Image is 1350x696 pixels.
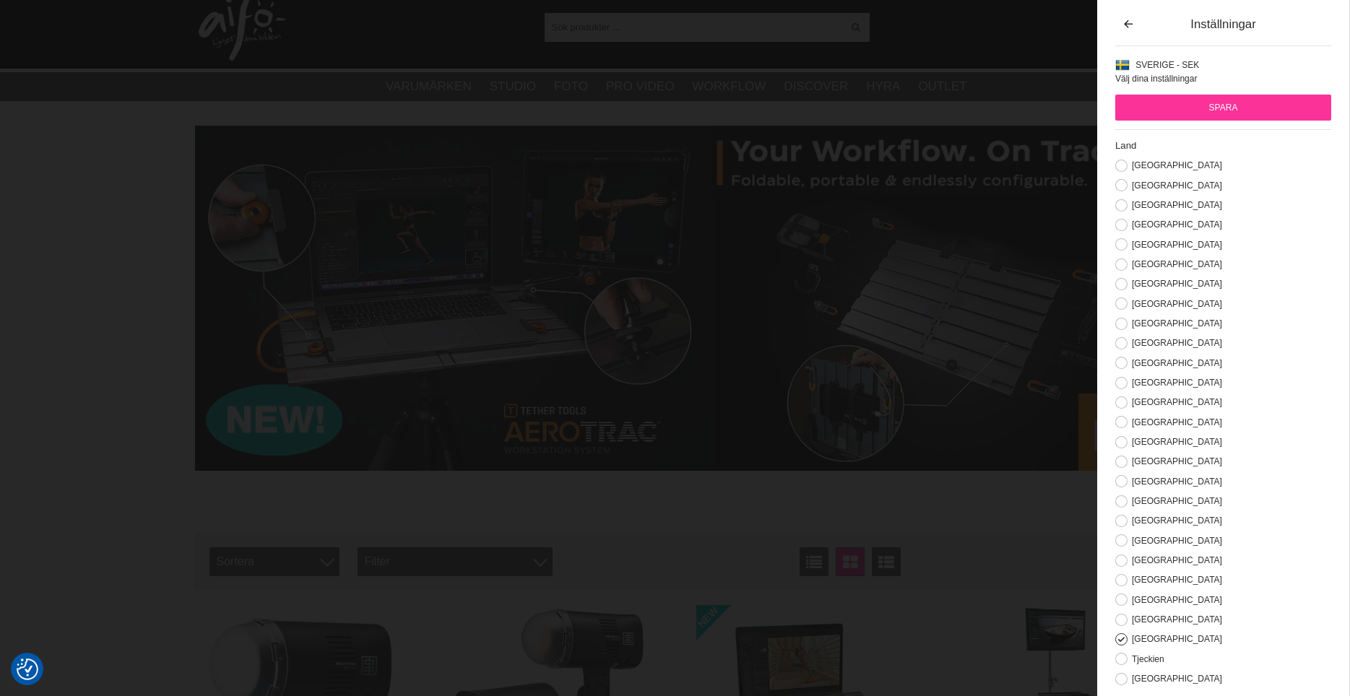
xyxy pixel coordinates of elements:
label: [GEOGRAPHIC_DATA] [1128,200,1222,210]
label: [GEOGRAPHIC_DATA] [1128,536,1222,546]
label: [GEOGRAPHIC_DATA] [1128,595,1222,605]
span: Sverige - SEK [1135,60,1199,70]
label: [GEOGRAPHIC_DATA] [1128,437,1222,447]
div: Inställningar [1125,15,1323,33]
a: Workflow [692,77,766,96]
label: [GEOGRAPHIC_DATA] [1128,378,1222,388]
label: [GEOGRAPHIC_DATA] [1128,299,1222,309]
span: Sortera [209,547,339,576]
label: [GEOGRAPHIC_DATA] [1128,180,1222,191]
label: Tjeckien [1128,654,1164,664]
input: Sök produkter ... [545,16,843,38]
label: [GEOGRAPHIC_DATA] [1128,555,1222,565]
label: [GEOGRAPHIC_DATA] [1128,496,1222,506]
div: Filter [358,547,553,576]
label: [GEOGRAPHIC_DATA] [1128,160,1222,170]
a: Listvisning [800,547,828,576]
a: Outlet [918,77,966,96]
img: SE [1115,58,1130,72]
label: [GEOGRAPHIC_DATA] [1128,456,1222,466]
label: [GEOGRAPHIC_DATA] [1128,674,1222,684]
label: [GEOGRAPHIC_DATA] [1128,279,1222,289]
label: [GEOGRAPHIC_DATA] [1128,240,1222,250]
label: [GEOGRAPHIC_DATA] [1128,358,1222,368]
a: Foto [554,77,588,96]
img: Annons:007 banner-header-aerotrac-1390x500.jpg [195,126,1156,471]
label: [GEOGRAPHIC_DATA] [1128,575,1222,585]
label: [GEOGRAPHIC_DATA] [1128,477,1222,487]
button: Samtyckesinställningar [17,656,38,682]
a: Fönstervisning [836,547,865,576]
a: Varumärken [386,77,472,96]
label: [GEOGRAPHIC_DATA] [1128,259,1222,269]
img: Revisit consent button [17,658,38,680]
label: [GEOGRAPHIC_DATA] [1128,614,1222,625]
a: Discover [784,77,848,96]
input: Spara [1115,95,1331,121]
label: [GEOGRAPHIC_DATA] [1128,338,1222,348]
a: Studio [490,77,536,96]
h2: Land [1115,139,1331,152]
span: Välj dina inställningar [1115,74,1197,84]
label: [GEOGRAPHIC_DATA] [1128,417,1222,427]
label: [GEOGRAPHIC_DATA] [1128,219,1222,230]
label: [GEOGRAPHIC_DATA] [1128,516,1222,526]
label: [GEOGRAPHIC_DATA] [1128,634,1222,644]
label: [GEOGRAPHIC_DATA] [1128,397,1222,407]
a: Pro Video [606,77,674,96]
label: [GEOGRAPHIC_DATA] [1128,318,1222,329]
a: Utökad listvisning [872,547,901,576]
a: Hyra [866,77,900,96]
